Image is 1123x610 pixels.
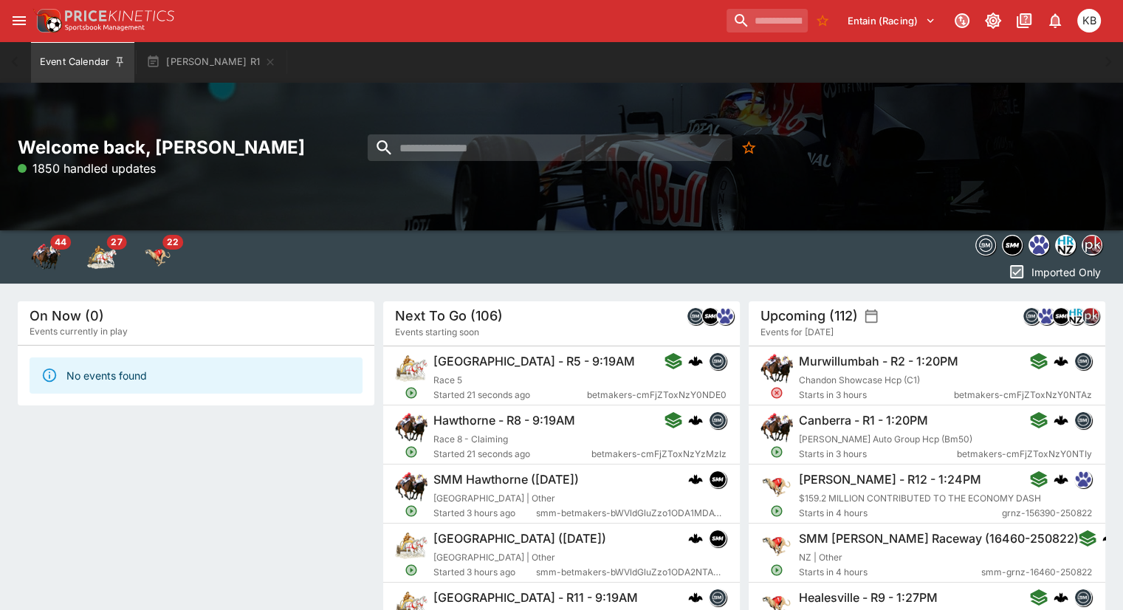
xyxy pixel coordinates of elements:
[770,386,783,400] svg: Abandoned
[799,531,1079,546] h6: SMM [PERSON_NAME] Raceway (16460-250822)
[395,325,479,340] span: Events starting soon
[405,445,418,459] svg: Open
[1003,236,1022,255] img: samemeetingmulti.png
[1011,7,1037,34] button: Documentation
[395,470,427,503] img: horse_racing.png
[65,24,145,31] img: Sportsbook Management
[433,590,638,606] h6: [GEOGRAPHIC_DATA] - R11 - 9:19AM
[405,563,418,577] svg: Open
[799,552,842,563] span: NZ | Other
[368,134,732,161] input: search
[1077,9,1101,32] div: Kris Britland
[50,235,71,250] span: 44
[587,388,727,402] span: betmakers-cmFjZToxNzY0NDE0
[799,413,928,428] h6: Canberra - R1 - 1:20PM
[1002,506,1092,521] span: grnz-156390-250822
[1054,472,1068,487] img: logo-cerberus.svg
[949,7,975,34] button: Connected to PK
[688,472,703,487] div: cerberus
[709,470,727,488] div: samemeetingmulti
[716,307,734,325] div: grnz
[688,354,703,369] div: cerberus
[709,589,727,606] div: betmakers
[18,136,374,159] h2: Welcome back, [PERSON_NAME]
[975,235,996,256] div: betmakers
[1082,308,1099,324] img: pricekinetics.png
[433,374,462,385] span: Race 5
[1031,264,1101,280] p: Imported Only
[143,242,173,272] img: greyhound_racing
[30,324,128,339] span: Events currently in play
[1054,590,1068,605] div: cerberus
[1054,354,1068,369] div: cerberus
[433,413,575,428] h6: Hawthorne - R8 - 9:19AM
[591,447,727,462] span: betmakers-cmFjZToxNzYzMzIz
[1075,471,1091,487] img: grnz.png
[1038,308,1054,324] img: grnz.png
[536,506,727,521] span: smm-betmakers-bWVldGluZzo1ODA1MDAyMDMwNTI3MjkyMzE
[1042,7,1068,34] button: Notifications
[770,504,783,518] svg: Open
[1075,353,1091,369] img: betmakers.png
[1075,589,1091,606] img: betmakers.png
[717,308,733,324] img: grnz.png
[433,506,536,521] span: Started 3 hours ago
[760,470,793,503] img: greyhound_racing.png
[709,411,727,429] div: betmakers
[433,433,508,445] span: Race 8 - Claiming
[957,447,1092,462] span: betmakers-cmFjZToxNzY0NTIy
[709,352,727,370] div: betmakers
[66,362,147,389] div: No events found
[799,472,981,487] h6: [PERSON_NAME] - R12 - 1:24PM
[31,41,134,83] button: Event Calendar
[688,531,703,546] img: logo-cerberus.svg
[395,307,503,324] h5: Next To Go (106)
[688,590,703,605] img: logo-cerberus.svg
[710,530,726,546] img: samemeetingmulti.png
[688,354,703,369] img: logo-cerberus.svg
[1055,235,1076,256] div: hrnz
[6,7,32,34] button: open drawer
[31,242,61,272] div: Horse Racing
[688,472,703,487] img: logo-cerberus.svg
[799,388,954,402] span: Starts in 3 hours
[710,412,726,428] img: betmakers.png
[433,447,591,462] span: Started 21 seconds ago
[395,530,427,562] img: harness_racing.png
[106,235,126,250] span: 27
[799,506,1002,521] span: Starts in 4 hours
[1029,236,1048,255] img: grnz.png
[433,472,579,487] h6: SMM Hawthorne ([DATE])
[799,374,920,385] span: Chandon Showcase Hcp (C1)
[1074,411,1092,429] div: betmakers
[839,9,944,32] button: Select Tenant
[433,565,536,580] span: Started 3 hours ago
[1052,307,1070,325] div: samemeetingmulti
[799,493,1041,504] span: $159.2 MILLION CONTRIBUTED TO THE ECONOMY DASH
[1023,307,1040,325] div: betmakers
[702,308,718,324] img: samemeetingmulti.png
[31,242,61,272] img: horse_racing
[954,388,1092,402] span: betmakers-cmFjZToxNzY0NTAz
[1068,308,1084,324] img: hrnz.png
[536,565,727,580] span: smm-betmakers-bWVldGluZzo1ODA2NTA4MjkxOTk5NjY0ODk
[799,354,958,369] h6: Murwillumbah - R2 - 1:20PM
[1054,472,1068,487] div: cerberus
[1002,235,1023,256] div: samemeetingmulti
[433,493,555,504] span: [GEOGRAPHIC_DATA] | Other
[32,6,62,35] img: PriceKinetics Logo
[976,236,995,255] img: betmakers.png
[1074,589,1092,606] div: betmakers
[688,413,703,428] div: cerberus
[799,565,981,580] span: Starts in 4 hours
[972,230,1105,260] div: Event type filters
[87,242,117,272] img: harness_racing
[981,565,1092,580] span: smm-grnz-16460-250822
[687,308,704,324] img: betmakers.png
[760,307,858,324] h5: Upcoming (112)
[87,242,117,272] div: Harness Racing
[65,10,174,21] img: PriceKinetics
[1073,4,1105,37] button: Kris Britland
[770,563,783,577] svg: Open
[710,589,726,606] img: betmakers.png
